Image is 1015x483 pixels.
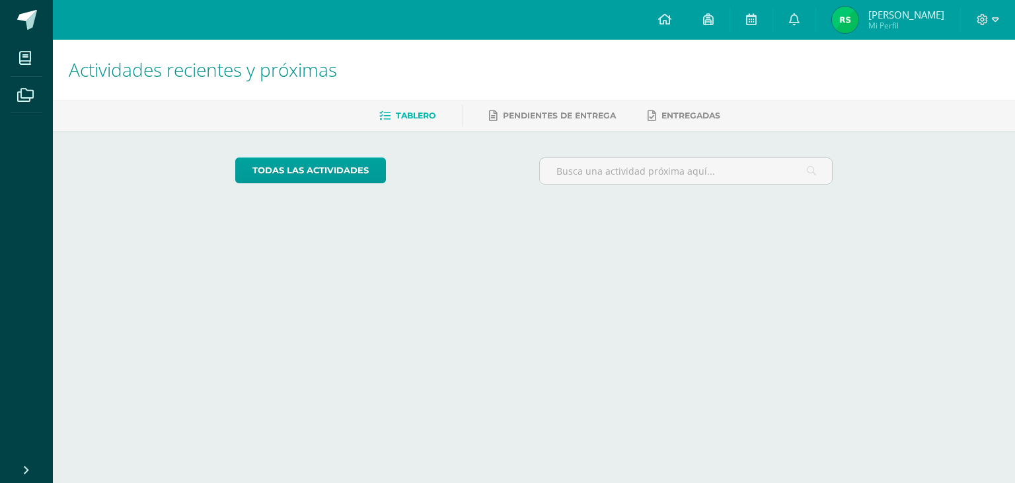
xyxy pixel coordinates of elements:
[489,105,616,126] a: Pendientes de entrega
[832,7,858,33] img: 6b8055f1fa2aa5a2ea33f5fa0b4220d9.png
[235,157,386,183] a: todas las Actividades
[540,158,833,184] input: Busca una actividad próxima aquí...
[868,20,944,31] span: Mi Perfil
[396,110,435,120] span: Tablero
[648,105,720,126] a: Entregadas
[503,110,616,120] span: Pendientes de entrega
[868,8,944,21] span: [PERSON_NAME]
[379,105,435,126] a: Tablero
[69,57,337,82] span: Actividades recientes y próximas
[661,110,720,120] span: Entregadas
